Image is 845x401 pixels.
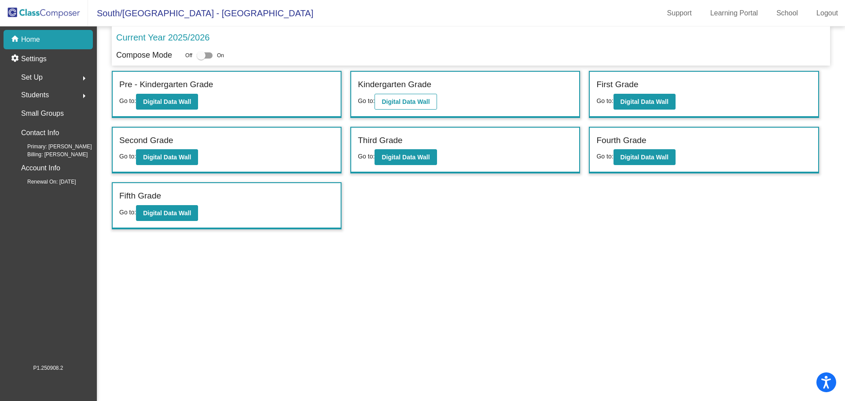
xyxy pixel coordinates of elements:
b: Digital Data Wall [143,98,191,105]
label: Fifth Grade [119,190,161,202]
span: Go to: [119,153,136,160]
a: Learning Portal [703,6,765,20]
span: Set Up [21,71,43,84]
b: Digital Data Wall [382,154,430,161]
span: Go to: [596,153,613,160]
a: School [769,6,805,20]
mat-icon: home [11,34,21,45]
span: Go to: [596,97,613,104]
p: Compose Mode [116,49,172,61]
b: Digital Data Wall [621,98,669,105]
span: Go to: [119,97,136,104]
b: Digital Data Wall [143,210,191,217]
p: Contact Info [21,127,59,139]
span: Go to: [119,209,136,216]
span: South/[GEOGRAPHIC_DATA] - [GEOGRAPHIC_DATA] [88,6,313,20]
label: First Grade [596,78,638,91]
b: Digital Data Wall [143,154,191,161]
span: Go to: [358,97,375,104]
button: Digital Data Wall [375,149,437,165]
span: Primary: [PERSON_NAME] [13,143,92,151]
p: Account Info [21,162,60,174]
label: Pre - Kindergarten Grade [119,78,213,91]
p: Current Year 2025/2026 [116,31,209,44]
span: On [217,52,224,59]
span: Off [185,52,192,59]
mat-icon: settings [11,54,21,64]
a: Logout [809,6,845,20]
button: Digital Data Wall [375,94,437,110]
label: Kindergarten Grade [358,78,431,91]
span: Students [21,89,49,101]
button: Digital Data Wall [136,149,198,165]
label: Fourth Grade [596,134,646,147]
mat-icon: arrow_right [79,73,89,84]
span: Renewal On: [DATE] [13,178,76,186]
p: Small Groups [21,107,64,120]
span: Billing: [PERSON_NAME] [13,151,88,158]
label: Second Grade [119,134,173,147]
mat-icon: arrow_right [79,91,89,101]
button: Digital Data Wall [614,149,676,165]
p: Home [21,34,40,45]
label: Third Grade [358,134,402,147]
button: Digital Data Wall [136,205,198,221]
button: Digital Data Wall [614,94,676,110]
b: Digital Data Wall [621,154,669,161]
span: Go to: [358,153,375,160]
button: Digital Data Wall [136,94,198,110]
a: Support [660,6,699,20]
p: Settings [21,54,47,64]
b: Digital Data Wall [382,98,430,105]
